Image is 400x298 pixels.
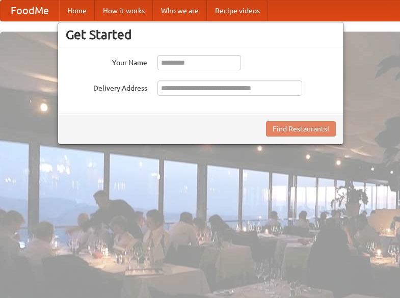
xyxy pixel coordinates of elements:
[153,1,207,21] a: Who we are
[66,55,147,68] label: Your Name
[266,121,336,137] button: Find Restaurants!
[59,1,95,21] a: Home
[207,1,268,21] a: Recipe videos
[66,27,336,42] h3: Get Started
[95,1,153,21] a: How it works
[66,80,147,93] label: Delivery Address
[1,1,59,21] a: FoodMe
